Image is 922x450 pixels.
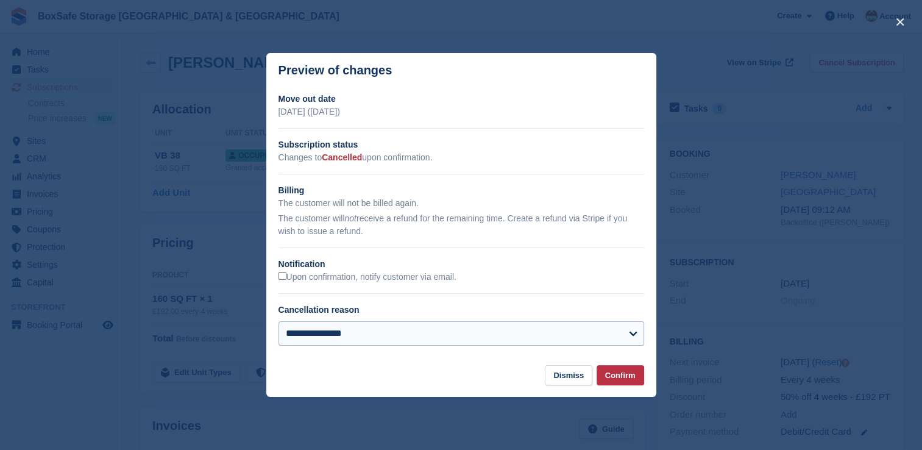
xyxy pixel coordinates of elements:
[545,365,592,385] button: Dismiss
[278,258,644,271] h2: Notification
[278,105,644,118] p: [DATE] ([DATE])
[278,272,286,280] input: Upon confirmation, notify customer via email.
[278,184,644,197] h2: Billing
[597,365,644,385] button: Confirm
[278,63,392,77] p: Preview of changes
[278,272,456,283] label: Upon confirmation, notify customer via email.
[278,212,644,238] p: The customer will receive a refund for the remaining time. Create a refund via Stripe if you wish...
[278,151,644,164] p: Changes to upon confirmation.
[278,138,644,151] h2: Subscription status
[278,197,644,210] p: The customer will not be billed again.
[344,213,356,223] em: not
[890,12,910,32] button: close
[278,93,644,105] h2: Move out date
[278,305,360,315] label: Cancellation reason
[322,152,362,162] span: Cancelled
